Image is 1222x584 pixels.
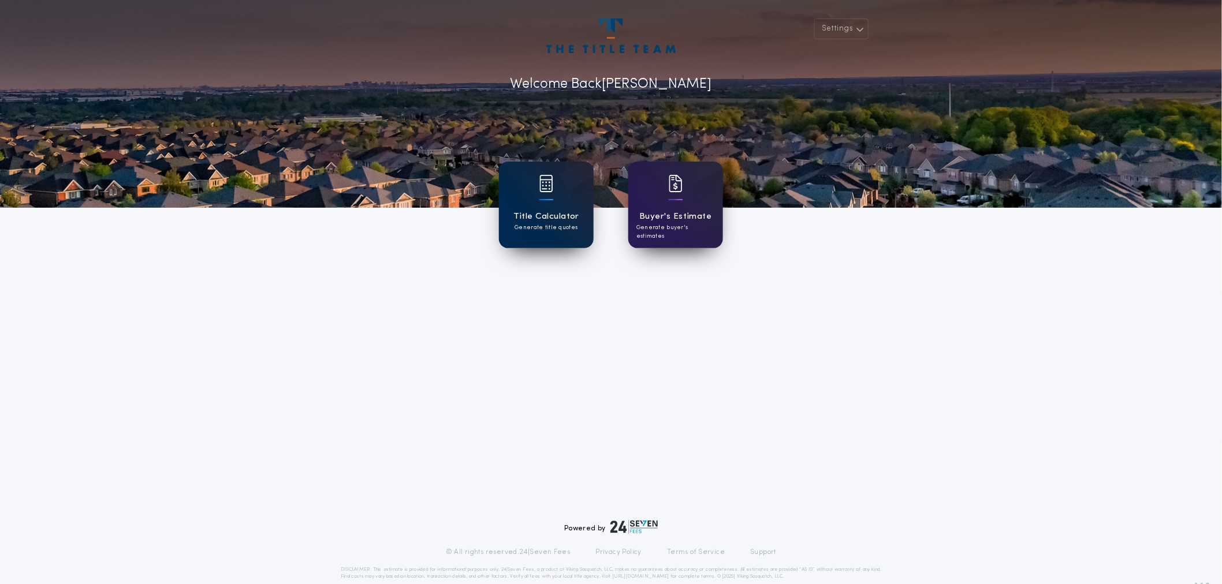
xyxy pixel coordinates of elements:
div: Powered by [564,520,658,534]
h1: Buyer's Estimate [639,210,711,223]
p: Welcome Back [PERSON_NAME] [511,74,712,95]
a: Terms of Service [667,548,725,557]
p: Generate buyer's estimates [636,223,715,241]
img: account-logo [546,18,676,53]
a: card iconBuyer's EstimateGenerate buyer's estimates [628,162,723,248]
p: Generate title quotes [515,223,578,232]
p: © All rights reserved. 24|Seven Fees [446,548,571,557]
h1: Title Calculator [513,210,579,223]
a: [URL][DOMAIN_NAME] [612,574,669,579]
a: Privacy Policy [596,548,642,557]
a: Support [750,548,776,557]
a: card iconTitle CalculatorGenerate title quotes [499,162,594,248]
img: card icon [669,175,683,192]
button: Settings [814,18,869,39]
p: DISCLAIMER: This estimate is provided for informational purposes only. 24|Seven Fees, a product o... [341,566,881,580]
img: logo [610,520,658,534]
img: card icon [539,175,553,192]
